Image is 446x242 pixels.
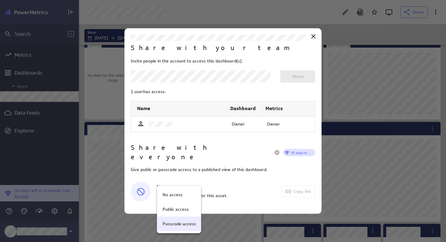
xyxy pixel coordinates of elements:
[163,206,189,213] p: Public access
[157,202,201,217] div: Public access
[157,187,201,202] div: No access
[163,192,183,198] p: No access
[163,221,196,227] p: Passcode access
[157,217,201,231] div: Passcode access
